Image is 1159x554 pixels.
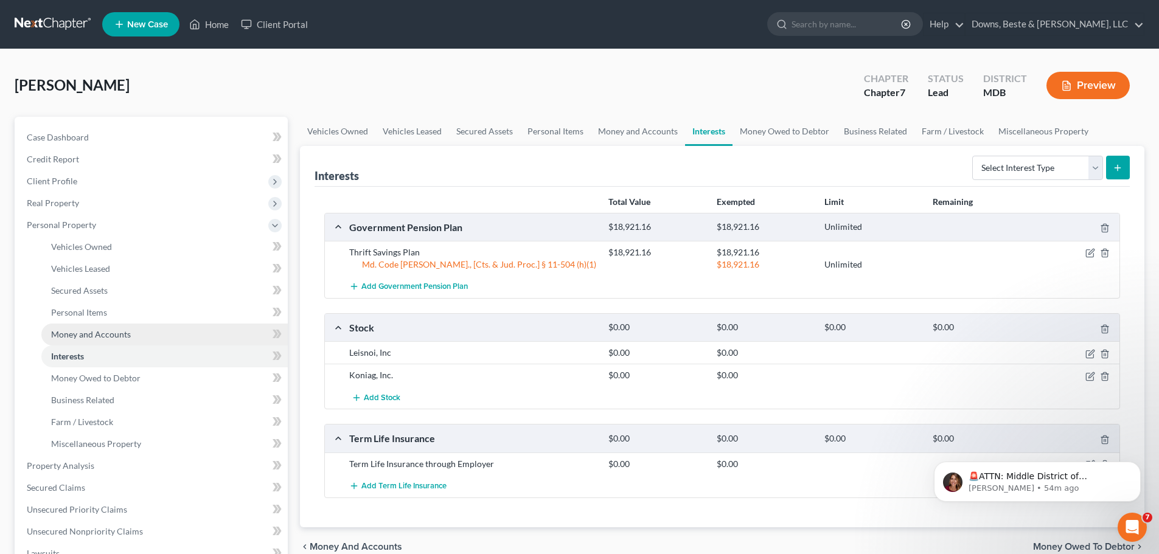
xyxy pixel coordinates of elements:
button: Add Stock [349,386,403,409]
span: Interests [51,351,84,361]
div: $0.00 [927,433,1034,445]
a: Client Portal [235,13,314,35]
a: Downs, Beste & [PERSON_NAME], LLC [966,13,1144,35]
a: Personal Items [41,302,288,324]
button: Preview [1046,72,1130,99]
i: chevron_left [300,542,310,552]
a: Business Related [41,389,288,411]
span: New Case [127,20,168,29]
span: Add Stock [364,393,400,403]
span: Personal Items [51,307,107,317]
div: MDB [983,86,1027,100]
a: Business Related [837,117,914,146]
span: Unsecured Nonpriority Claims [27,526,143,536]
div: Interests [315,168,359,183]
div: $18,921.16 [711,258,818,271]
a: Vehicles Leased [41,258,288,280]
a: Money and Accounts [591,117,685,146]
a: Case Dashboard [17,126,288,148]
span: 7 [900,86,905,98]
span: Money Owed to Debtor [51,373,141,383]
div: $0.00 [602,322,710,333]
div: $0.00 [602,458,710,470]
a: Unsecured Priority Claims [17,499,288,521]
span: Money Owed to Debtor [1033,542,1135,552]
span: 7 [1143,513,1152,522]
div: Chapter [864,86,908,100]
div: Lead [928,86,964,100]
div: $0.00 [711,347,818,359]
a: Secured Claims [17,477,288,499]
span: Farm / Livestock [51,417,113,427]
div: $0.00 [602,433,710,445]
div: $0.00 [711,458,818,470]
a: Secured Assets [449,117,520,146]
span: Personal Property [27,220,96,230]
a: Unsecured Nonpriority Claims [17,521,288,542]
a: Money Owed to Debtor [41,367,288,389]
strong: Limit [824,196,844,207]
div: $18,921.16 [602,246,710,258]
button: Add Term Life Insurance [349,475,447,497]
div: District [983,72,1027,86]
span: Vehicles Leased [51,263,110,274]
div: Md. Code [PERSON_NAME]., [Cts. & Jud. Proc.] § 11-504 (h)(1) [343,258,602,271]
div: $18,921.16 [711,246,818,258]
a: Credit Report [17,148,288,170]
span: Money and Accounts [51,329,131,339]
a: Interests [685,117,733,146]
span: Client Profile [27,176,77,186]
div: Unlimited [818,258,926,271]
div: Term Life Insurance [343,432,602,445]
div: Koniag, Inc. [343,369,602,381]
span: Secured Assets [51,285,108,296]
strong: Remaining [933,196,973,207]
a: Vehicles Owned [300,117,375,146]
span: Secured Claims [27,482,85,493]
span: Property Analysis [27,460,94,471]
a: Interests [41,345,288,367]
span: [PERSON_NAME] [15,76,130,94]
span: Unsecured Priority Claims [27,504,127,514]
div: Leisnoi, Inc [343,347,602,359]
span: Add Government Pension Plan [361,282,468,292]
div: $0.00 [818,322,926,333]
input: Search by name... [792,13,903,35]
span: Business Related [51,395,114,405]
a: Help [924,13,964,35]
a: Farm / Livestock [41,411,288,433]
span: Money and Accounts [310,542,402,552]
a: Vehicles Owned [41,236,288,258]
div: Thrift Savings Plan [343,246,602,258]
div: $0.00 [711,433,818,445]
a: Money Owed to Debtor [733,117,837,146]
i: chevron_right [1135,542,1144,552]
a: Secured Assets [41,280,288,302]
span: Miscellaneous Property [51,438,141,449]
div: $0.00 [711,369,818,381]
button: Add Government Pension Plan [349,275,468,298]
button: chevron_left Money and Accounts [300,542,402,552]
span: Vehicles Owned [51,241,112,252]
span: Credit Report [27,154,79,164]
button: Money Owed to Debtor chevron_right [1033,542,1144,552]
a: Vehicles Leased [375,117,449,146]
span: Case Dashboard [27,132,89,142]
span: Add Term Life Insurance [361,481,447,491]
a: Farm / Livestock [914,117,991,146]
iframe: Intercom notifications message [916,436,1159,521]
div: $0.00 [927,322,1034,333]
div: Government Pension Plan [343,221,602,234]
div: Stock [343,321,602,334]
strong: Exempted [717,196,755,207]
div: Chapter [864,72,908,86]
a: Miscellaneous Property [991,117,1096,146]
a: Personal Items [520,117,591,146]
a: Miscellaneous Property [41,433,288,455]
div: Unlimited [818,221,926,233]
div: $0.00 [711,322,818,333]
